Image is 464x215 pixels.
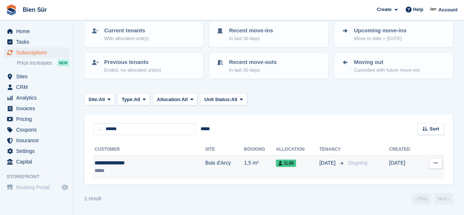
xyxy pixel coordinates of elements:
[16,71,60,82] span: Sites
[430,125,439,133] span: Sort
[4,182,69,193] a: menu
[104,26,149,35] p: Current tenants
[85,54,202,78] a: Previous tenants Ended, no allocated unit(s)
[17,60,52,67] span: Price increases
[99,96,105,103] span: All
[4,135,69,146] a: menu
[104,58,161,67] p: Previous tenants
[4,26,69,36] a: menu
[354,58,420,67] p: Moving out
[122,96,134,103] span: Type:
[204,96,231,103] span: Unit Status:
[4,71,69,82] a: menu
[16,182,60,193] span: Booking Portal
[205,155,244,179] td: Bois d'Arcy
[4,125,69,135] a: menu
[438,6,457,14] span: Account
[348,160,368,166] span: Ongoing
[231,96,237,103] span: All
[16,135,60,146] span: Insurance
[6,4,17,15] img: stora-icon-8386f47178a22dfd0bd8f6a31ec36ba5ce8667c1dd55bd0f319d3a0aa187defe.svg
[4,93,69,103] a: menu
[20,4,50,16] a: Bien Sûr
[229,58,277,67] p: Recent move-outs
[229,26,273,35] p: Recent move-ins
[354,67,420,74] p: Cancelled with future move-out
[410,193,454,204] nav: Page
[7,173,73,180] span: Storefront
[205,144,244,155] th: Site
[4,114,69,124] a: menu
[16,37,60,47] span: Tasks
[276,160,296,167] span: 1L00
[389,155,421,179] td: [DATE]
[61,183,69,192] a: Preview store
[16,47,60,58] span: Subscriptions
[389,144,421,155] th: Created
[16,26,60,36] span: Home
[16,146,60,156] span: Settings
[134,96,140,103] span: All
[430,6,437,13] img: Asmaa Habri
[93,144,205,155] th: Customer
[335,22,452,46] a: Upcoming move-ins Move-in date > [DATE]
[16,93,60,103] span: Analytics
[229,35,273,42] p: In last 30 days
[4,82,69,92] a: menu
[354,26,406,35] p: Upcoming move-ins
[182,96,188,103] span: All
[210,54,327,78] a: Recent move-outs In last 30 days
[354,35,406,42] p: Move-in date > [DATE]
[153,93,198,105] button: Allocation: All
[335,54,452,78] a: Moving out Cancelled with future move-out
[4,37,69,47] a: menu
[16,157,60,167] span: Capital
[88,96,99,103] span: Site:
[377,6,391,13] span: Create
[244,155,276,179] td: 1,5 m²
[319,159,337,167] span: [DATE]
[210,22,327,46] a: Recent move-ins In last 30 days
[4,103,69,114] a: menu
[118,93,150,105] button: Type: All
[16,82,60,92] span: CRM
[104,35,149,42] p: With allocated unit(s)
[200,93,247,105] button: Unit Status: All
[276,144,319,155] th: Allocation
[319,144,345,155] th: Tenancy
[157,96,182,103] span: Allocation:
[413,6,423,13] span: Help
[4,146,69,156] a: menu
[412,193,431,204] a: Previous
[16,103,60,114] span: Invoices
[17,59,69,67] a: Price increases NEW
[84,195,101,203] div: 1 result
[57,59,69,67] div: NEW
[4,157,69,167] a: menu
[4,47,69,58] a: menu
[16,125,60,135] span: Coupons
[104,67,161,74] p: Ended, no allocated unit(s)
[84,93,115,105] button: Site: All
[16,114,60,124] span: Pricing
[85,22,202,46] a: Current tenants With allocated unit(s)
[229,67,277,74] p: In last 30 days
[244,144,276,155] th: Booking
[434,193,453,204] a: Next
